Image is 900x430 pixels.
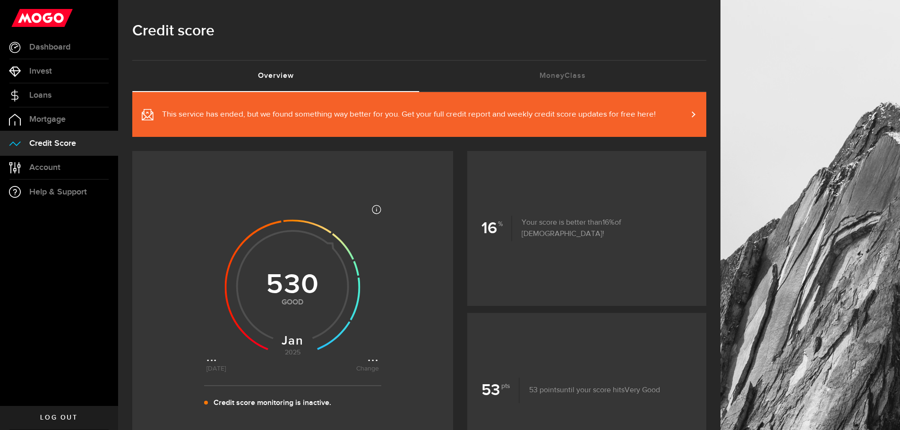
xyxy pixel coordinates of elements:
[132,19,706,43] h1: Credit score
[29,115,66,124] span: Mortgage
[132,60,706,92] ul: Tabs Navigation
[625,387,660,394] span: Very Good
[132,92,706,137] a: This service has ended, but we found something way better for you. Get your full credit report an...
[29,43,70,51] span: Dashboard
[29,67,52,76] span: Invest
[40,414,77,421] span: Log out
[29,139,76,148] span: Credit Score
[602,219,615,227] span: 16
[529,387,560,394] span: 53 points
[162,109,656,120] span: This service has ended, but we found something way better for you. Get your full credit report an...
[420,61,707,91] a: MoneyClass
[29,188,87,196] span: Help & Support
[29,163,60,172] span: Account
[214,397,331,409] p: Credit score monitoring is inactive.
[481,378,520,403] b: 53
[512,217,692,240] p: Your score is better than of [DEMOGRAPHIC_DATA]!
[29,91,51,100] span: Loans
[520,385,660,396] p: until your score hits
[481,216,512,241] b: 16
[132,61,420,91] a: Overview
